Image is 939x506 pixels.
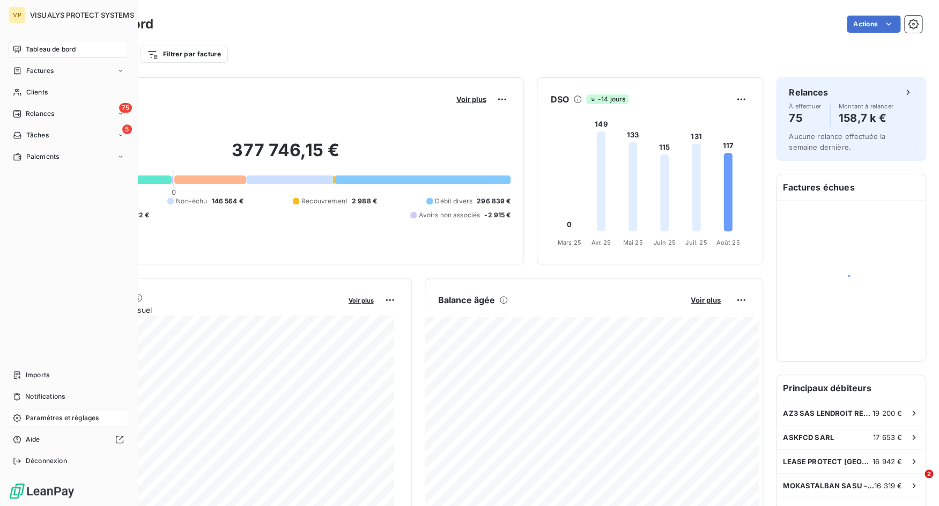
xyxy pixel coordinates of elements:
[26,87,48,97] span: Clients
[26,370,49,380] span: Imports
[453,94,489,104] button: Voir plus
[9,148,128,165] a: Paiements
[176,196,207,206] span: Non-échu
[122,124,132,134] span: 5
[9,409,128,427] a: Paramètres et réglages
[783,409,873,417] span: AZ3 SAS LENDROIT RESTO CLUB
[26,456,67,466] span: Déconnexion
[119,103,132,113] span: 75
[140,46,228,63] button: Filtrer par facture
[558,239,581,246] tspan: Mars 25
[685,239,707,246] tspan: Juil. 25
[26,45,76,54] span: Tableau de bord
[9,105,128,122] a: 75Relances
[9,482,75,500] img: Logo LeanPay
[9,84,128,101] a: Clients
[903,470,928,495] iframe: Intercom live chat
[783,481,874,490] span: MOKASTALBAN SASU - B. ANGE CORNER FENOUILLET
[484,210,511,220] span: -2 915 €
[783,433,834,442] span: ASKFCD SARL
[456,95,486,104] span: Voir plus
[873,457,902,466] span: 16 942 €
[9,62,128,79] a: Factures
[654,239,676,246] tspan: Juin 25
[349,297,374,304] span: Voir plus
[438,294,496,306] h6: Balance âgée
[211,196,243,206] span: 146 564 €
[172,188,176,196] span: 0
[26,109,54,119] span: Relances
[783,457,873,466] span: LEASE PROTECT [GEOGRAPHIC_DATA]
[789,109,821,127] h4: 75
[419,210,480,220] span: Avoirs non associés
[26,435,40,444] span: Aide
[623,239,643,246] tspan: Mai 25
[61,304,341,316] span: Chiffre d'affaires mensuel
[26,130,49,140] span: Tâches
[26,66,54,76] span: Factures
[61,140,511,172] h2: 377 746,15 €
[25,392,65,401] span: Notifications
[873,433,902,442] span: 17 653 €
[777,174,926,200] h6: Factures échues
[26,152,59,162] span: Paiements
[847,16,900,33] button: Actions
[435,196,472,206] span: Débit divers
[586,94,629,104] span: -14 jours
[352,196,377,206] span: 2 988 €
[839,103,893,109] span: Montant à relancer
[26,413,99,423] span: Paramètres et réglages
[9,127,128,144] a: 5Tâches
[9,6,26,24] div: VP
[789,132,885,151] span: Aucune relance effectuée la semaine dernière.
[592,239,611,246] tspan: Avr. 25
[550,93,568,106] h6: DSO
[716,239,740,246] tspan: Août 25
[345,295,377,305] button: Voir plus
[687,295,724,305] button: Voir plus
[777,375,926,401] h6: Principaux débiteurs
[9,431,128,448] a: Aide
[789,103,821,109] span: À effectuer
[925,470,933,478] span: 2
[301,196,347,206] span: Recouvrement
[789,86,828,99] h6: Relances
[839,109,893,127] h4: 158,7 k €
[873,409,902,417] span: 19 200 €
[30,11,134,19] span: VISUALYS PROTECT SYSTEMS
[874,481,902,490] span: 16 319 €
[9,366,128,384] a: Imports
[9,41,128,58] a: Tableau de bord
[691,296,721,304] span: Voir plus
[477,196,511,206] span: 296 839 €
